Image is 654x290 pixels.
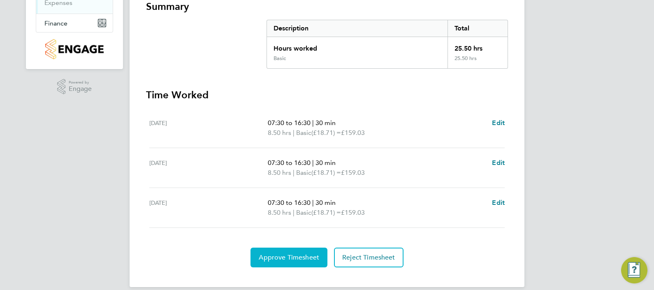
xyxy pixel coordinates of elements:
[342,253,395,262] span: Reject Timesheet
[492,158,505,168] a: Edit
[69,79,92,86] span: Powered by
[259,253,319,262] span: Approve Timesheet
[146,88,508,102] h3: Time Worked
[315,159,336,167] span: 30 min
[492,198,505,208] a: Edit
[268,199,311,206] span: 07:30 to 16:30
[448,20,508,37] div: Total
[57,79,92,95] a: Powered byEngage
[315,119,336,127] span: 30 min
[315,199,336,206] span: 30 min
[341,209,365,216] span: £159.03
[296,168,311,178] span: Basic
[268,129,291,137] span: 8.50 hrs
[44,19,67,27] span: Finance
[311,129,341,137] span: (£18.71) =
[69,86,92,93] span: Engage
[492,118,505,128] a: Edit
[36,14,113,32] button: Finance
[448,55,508,68] div: 25.50 hrs
[311,169,341,176] span: (£18.71) =
[250,248,327,267] button: Approve Timesheet
[621,257,647,283] button: Engage Resource Center
[341,169,365,176] span: £159.03
[293,169,295,176] span: |
[45,39,103,59] img: countryside-properties-logo-retina.png
[311,209,341,216] span: (£18.71) =
[492,199,505,206] span: Edit
[268,159,311,167] span: 07:30 to 16:30
[274,55,286,62] div: Basic
[268,209,291,216] span: 8.50 hrs
[312,199,314,206] span: |
[293,129,295,137] span: |
[296,208,311,218] span: Basic
[293,209,295,216] span: |
[296,128,311,138] span: Basic
[268,119,311,127] span: 07:30 to 16:30
[448,37,508,55] div: 25.50 hrs
[268,169,291,176] span: 8.50 hrs
[149,198,268,218] div: [DATE]
[341,129,365,137] span: £159.03
[312,119,314,127] span: |
[36,39,113,59] a: Go to home page
[267,20,508,69] div: Summary
[492,159,505,167] span: Edit
[267,37,448,55] div: Hours worked
[312,159,314,167] span: |
[267,20,448,37] div: Description
[334,248,404,267] button: Reject Timesheet
[149,158,268,178] div: [DATE]
[492,119,505,127] span: Edit
[149,118,268,138] div: [DATE]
